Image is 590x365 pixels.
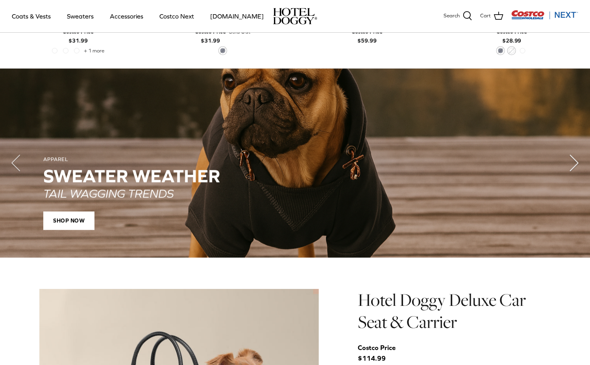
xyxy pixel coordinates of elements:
[43,211,94,230] span: SHOP NOW
[273,8,317,24] a: hoteldoggy.com hoteldoggycom
[43,186,174,200] em: TAIL WAGGING TRENDS
[444,11,472,21] a: Search
[195,27,226,43] b: $31.99
[358,343,403,364] span: $114.99
[352,27,383,43] b: $59.99
[480,11,503,21] a: Cart
[203,3,271,30] a: [DOMAIN_NAME]
[60,3,101,30] a: Sweaters
[63,27,94,43] b: $31.99
[273,8,317,24] img: hoteldoggycom
[103,3,150,30] a: Accessories
[559,147,590,179] button: Next
[358,289,551,334] h1: Hotel Doggy Deluxe Car Seat & Carrier
[358,343,396,354] div: Costco Price
[496,27,527,43] b: $28.99
[444,12,460,20] span: Search
[43,156,547,163] div: APPAREL
[84,48,104,54] span: + 1 more
[5,3,58,30] a: Coats & Vests
[43,166,547,186] h2: SWEATER WEATHER
[480,12,491,20] span: Cart
[511,15,578,21] a: Visit Costco Next
[152,3,201,30] a: Costco Next
[511,10,578,20] img: Costco Next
